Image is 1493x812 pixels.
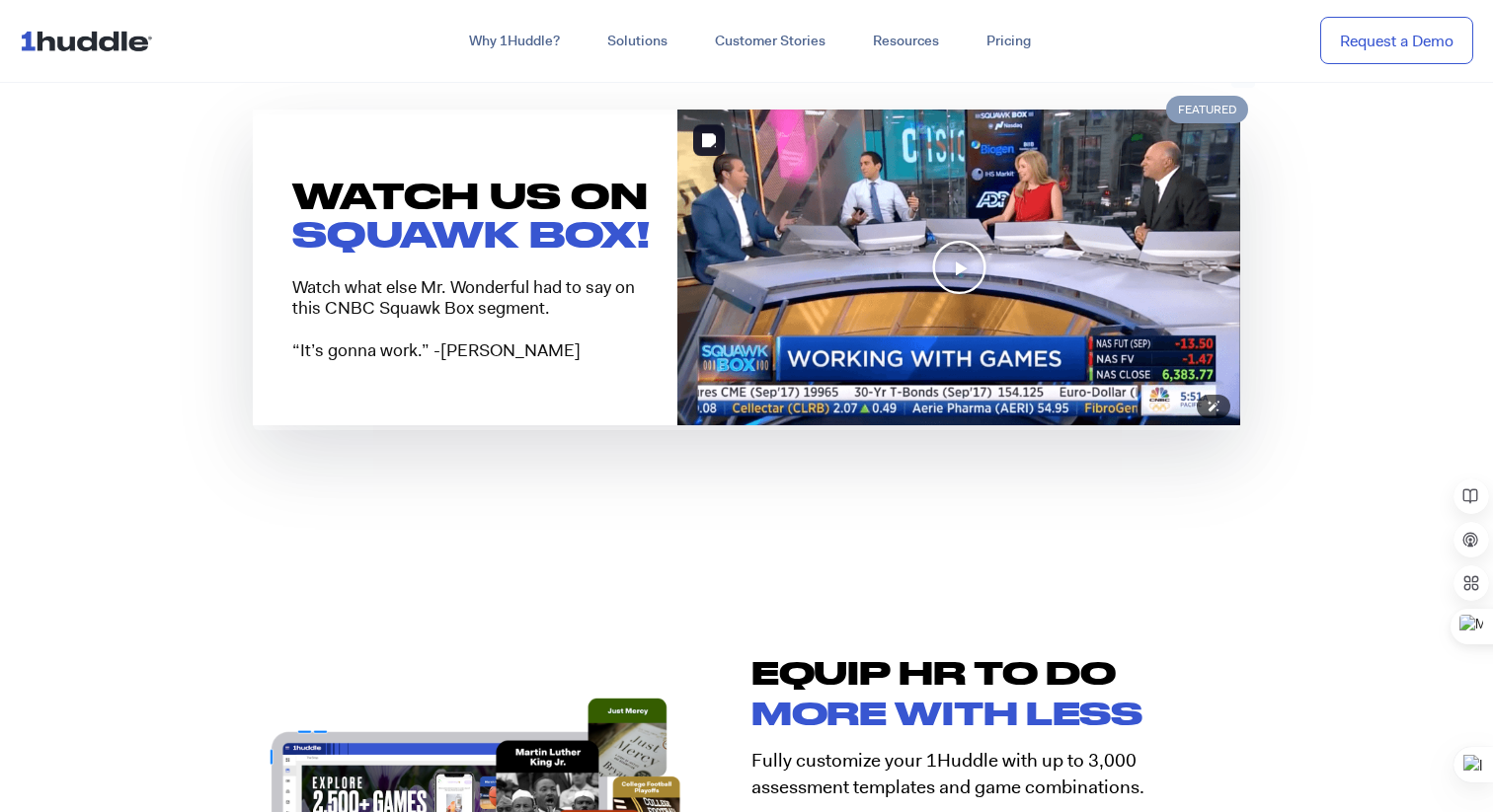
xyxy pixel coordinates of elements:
a: Solutions [584,24,691,59]
a: Pricing [963,24,1055,59]
h3: SQUAWK BOX! [292,211,677,258]
h3: WATCH US ON [292,173,677,219]
a: Request a Demo [1320,17,1473,65]
p: Fully customize your 1Huddle with up to 3,000 assessment templates and game combinations. [751,748,1216,800]
img: ... [20,22,161,59]
p: “It’s gonna work.” -[PERSON_NAME] [292,338,638,363]
p: Watch what else Mr. Wonderful had to say on this CNBC Squawk Box segment. [292,277,638,319]
a: Resources [849,24,963,59]
a: Why 1Huddle? [445,24,584,59]
div: Play Video [931,240,987,296]
a: Customer Stories [691,24,849,59]
h2: Equip HR TO DO [751,657,1216,688]
span: Featured [1166,96,1248,123]
h2: more with less [751,698,1216,728]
